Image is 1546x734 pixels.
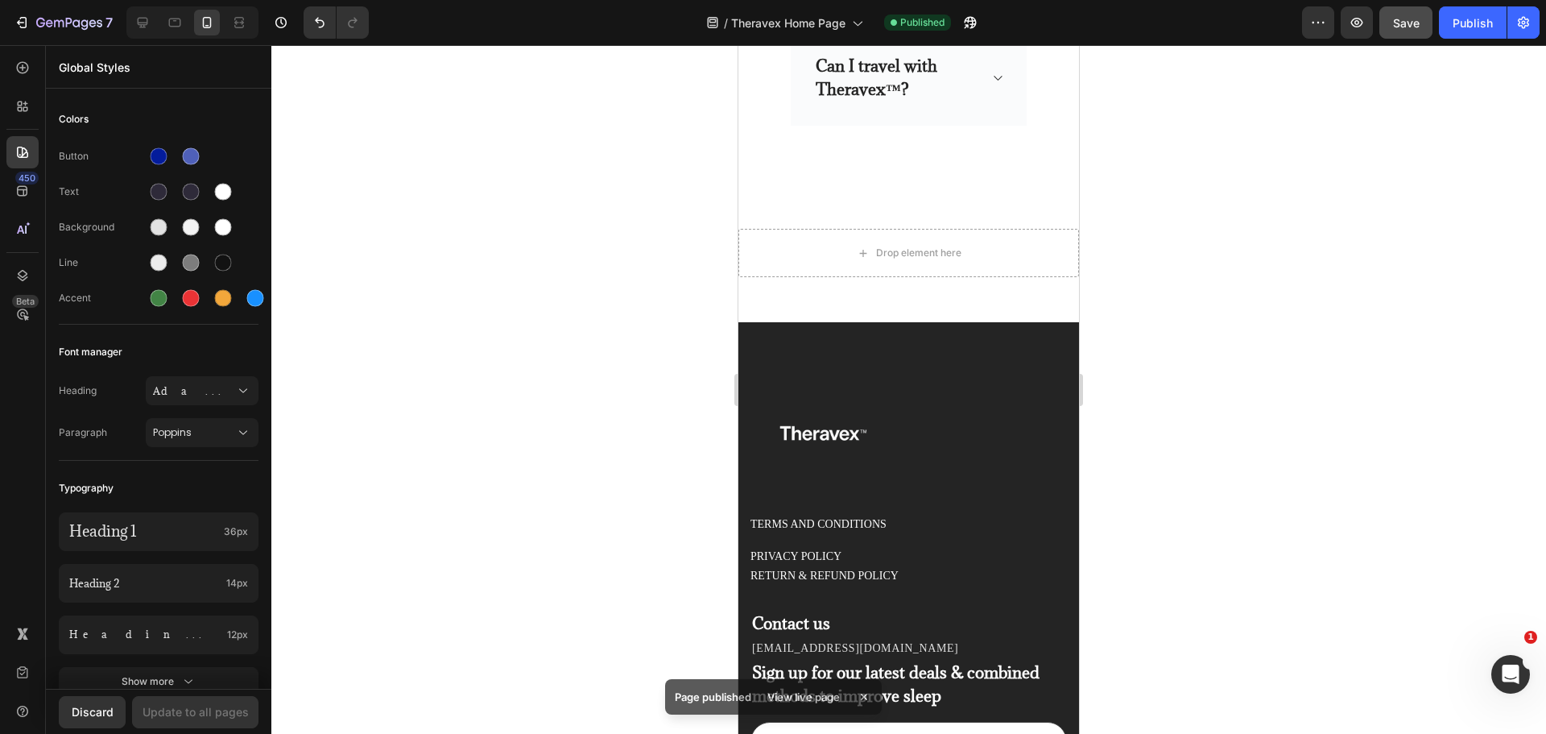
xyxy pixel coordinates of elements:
div: Beta [12,295,39,308]
button: Discard [59,696,126,728]
p: Heading 2 [69,575,220,592]
span: Colors [59,110,89,129]
input: example@gmail.com [12,677,329,715]
p: Heading 1 [69,522,217,541]
p: Page published [675,689,751,705]
div: Background [59,220,146,234]
div: Line [59,255,146,270]
button: Update to all pages [132,696,258,728]
span: Paragraph [59,425,146,440]
button: Adamina [146,376,258,405]
button: 7 [6,6,120,39]
span: 12px [227,628,248,642]
span: Typography [59,479,114,498]
button: Save [1379,6,1432,39]
iframe: Intercom live chat [1491,655,1530,694]
p: Global Styles [59,59,258,76]
span: Theravex Home Page [731,15,845,31]
div: Button [59,149,146,164]
div: Publish [1453,15,1493,31]
span: Save [1393,16,1420,30]
div: Update to all pages [143,703,249,720]
div: Accent [59,291,146,305]
button: Publish [1439,6,1507,39]
span: 36px [224,525,248,539]
span: Adamina [153,384,235,398]
span: Published [900,15,945,30]
button: Show more [59,667,258,696]
span: Heading [59,384,146,398]
span: Poppins [153,425,235,440]
button: Poppins [146,418,258,447]
span: Font manager [59,342,122,362]
span: / [724,15,728,31]
iframe: Design area [738,45,1079,734]
div: View live page [758,686,849,708]
div: Show more [122,674,196,690]
span: 1 [1524,631,1537,644]
div: Text [59,185,146,199]
div: Undo/Redo [304,6,369,39]
p: Heading 3 [69,627,221,642]
span: 14px [226,576,248,591]
div: 450 [15,172,39,185]
div: Discard [72,703,114,720]
p: 7 [105,13,113,32]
